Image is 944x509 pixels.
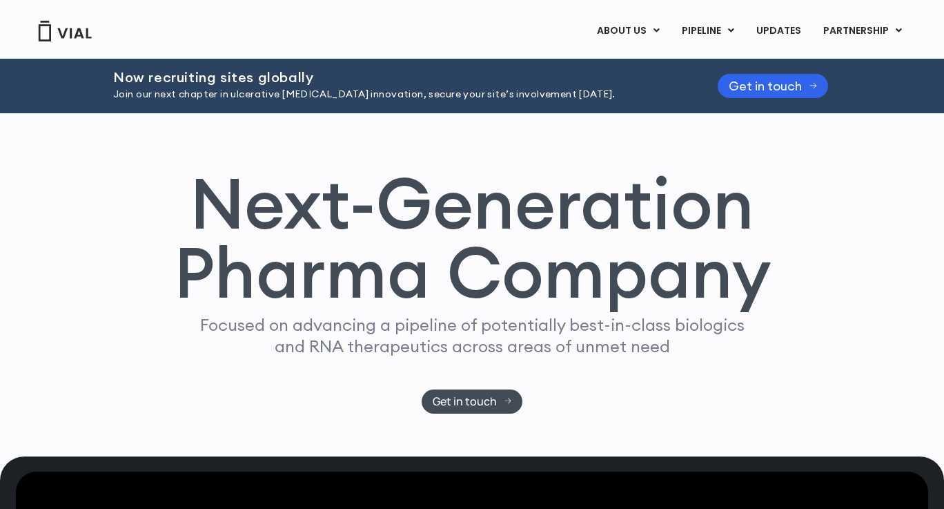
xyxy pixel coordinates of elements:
[113,70,683,85] h2: Now recruiting sites globally
[729,81,802,91] span: Get in touch
[718,74,828,98] a: Get in touch
[433,396,497,407] span: Get in touch
[194,314,750,357] p: Focused on advancing a pipeline of potentially best-in-class biologics and RNA therapeutics acros...
[671,19,745,43] a: PIPELINEMenu Toggle
[745,19,812,43] a: UPDATES
[586,19,670,43] a: ABOUT USMenu Toggle
[812,19,913,43] a: PARTNERSHIPMenu Toggle
[173,169,771,308] h1: Next-Generation Pharma Company
[422,390,523,414] a: Get in touch
[37,21,92,41] img: Vial Logo
[113,87,683,102] p: Join our next chapter in ulcerative [MEDICAL_DATA] innovation, secure your site’s involvement [DA...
